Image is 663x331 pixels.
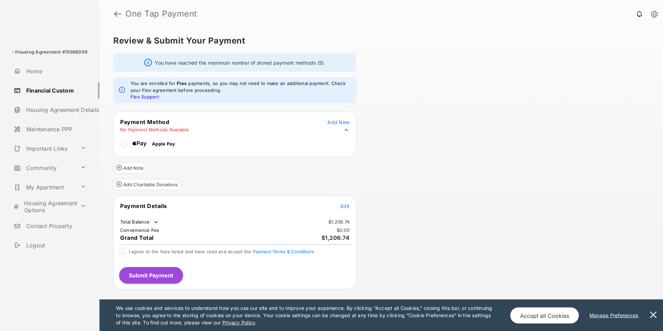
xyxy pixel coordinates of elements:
a: Logout [11,237,99,254]
button: Add New [327,119,349,125]
div: You have reached the maximum number of stored payment methods (5). [113,53,356,72]
a: Flex Support [131,94,159,100]
button: Edit [340,202,349,209]
u: Privacy Policy [222,320,255,325]
span: Grand Total [120,234,154,241]
span: Apple Pay [152,141,175,146]
h5: Review & Submit Your Payment [113,37,644,45]
u: Manage Preferences [589,312,641,318]
button: Add Charitable Donations [113,179,181,190]
a: Community [11,160,78,176]
span: $1,206.74 [321,234,350,241]
strong: One Tap Payment [125,10,197,18]
a: Housing Agreement Details [11,102,99,118]
td: Convenience Fee [120,227,160,233]
button: Submit Payment [119,267,183,284]
em: You are enrolled for payments, so you may not need to make an additional payment. Check your Flex... [131,80,351,101]
a: Financial Custom [11,82,99,99]
strong: Flex [177,81,187,86]
span: Add New [327,119,349,125]
td: $0.00 [336,227,350,233]
span: Payment Details [120,202,167,209]
a: Housing Agreement Options [11,198,78,215]
td: $1,206.74 [328,219,350,225]
button: I agree to the fees listed and have read and accept the [253,249,314,254]
span: I agree to the fees listed and have read and accept the [129,249,314,254]
span: Payment Method [120,119,169,125]
a: My Apartment [11,179,78,196]
button: Add Note [113,162,147,173]
span: Edit [340,203,349,209]
p: - Housing Agreement #15686209 [12,49,87,56]
a: Home [11,63,99,79]
td: Total Balance [120,219,160,226]
p: We use cookies and services to understand how you use our site and to improve your experience. By... [116,304,496,326]
td: No Payment Methods Available [120,126,189,133]
button: Accept all Cookies [510,307,579,324]
a: Important Links [11,140,78,157]
a: Maintenance PPP [11,121,99,138]
a: Contact Property [11,218,99,234]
